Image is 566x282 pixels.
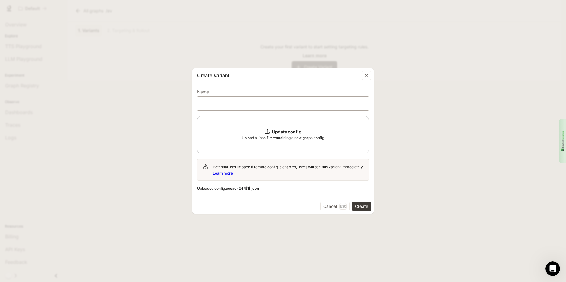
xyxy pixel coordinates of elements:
[213,165,363,175] span: Potential user impact: If remote config is enabled, users will see this variant immediately.
[242,135,324,141] span: Upload a .json file containing a new graph config
[352,202,371,211] button: Create
[339,203,347,210] p: Esc
[545,261,560,276] iframe: Intercom live chat
[272,129,301,134] b: Update config
[197,185,369,192] span: Uploaded config:
[226,186,259,191] b: cccad-244[1].json
[320,202,350,211] button: CancelEsc
[213,171,233,175] a: Learn more
[197,72,229,79] p: Create Variant
[197,90,209,94] p: Name
[561,130,564,151] img: 1EdhxLVo1YiRZ3Z8BN9RqzlQoUKFChUqVNCHvwChSTTdtRxrrAAAAABJRU5ErkJggg==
